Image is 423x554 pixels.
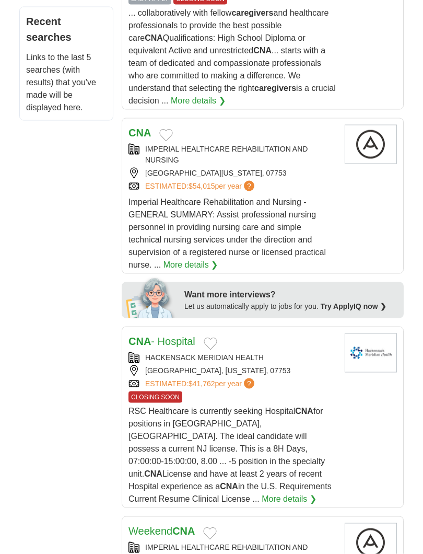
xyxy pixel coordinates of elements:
span: $54,015 [189,182,215,190]
button: Add to favorite jobs [159,129,173,142]
h2: Recent searches [26,14,107,45]
span: ? [244,181,254,191]
span: RSC Healthcare is currently seeking Hospital for positions in [GEOGRAPHIC_DATA], [GEOGRAPHIC_DATA... [128,407,332,503]
span: CLOSING SOON [128,391,182,403]
p: Links to the last 5 searches (with results) that you've made will be displayed here. [26,51,107,114]
div: Want more interviews? [184,288,397,301]
span: ? [244,378,254,389]
a: More details ❯ [262,493,316,505]
div: [GEOGRAPHIC_DATA], [US_STATE], 07753 [128,365,336,376]
div: [GEOGRAPHIC_DATA][US_STATE], 07753 [128,168,336,179]
span: ... collaboratively with fellow and healthcare professionals to provide the best possible care Qu... [128,8,336,105]
a: ESTIMATED:$41,762per year? [145,378,256,389]
a: More details ❯ [171,95,226,107]
a: More details ❯ [163,259,218,271]
a: CNA [128,127,151,138]
strong: CNA [295,407,313,415]
strong: caregivers [231,8,273,17]
button: Add to favorite jobs [203,527,217,540]
div: Let us automatically apply to jobs for you. [184,301,397,312]
a: ESTIMATED:$54,015per year? [145,181,256,192]
span: Imperial Healthcare Rehabilitation and Nursing - GENERAL SUMMARY: Assist professional nursing per... [128,198,326,269]
a: CNA- Hospital [128,336,195,347]
a: Try ApplyIQ now ❯ [321,302,386,310]
strong: CNA [220,482,238,491]
button: Add to favorite jobs [204,338,217,350]
iframe: Sign in with Google Dialog [208,10,413,154]
span: $41,762 [189,379,215,388]
strong: CNA [145,33,163,42]
a: HACKENSACK MERIDIAN HEALTH [145,353,264,362]
strong: CNA [172,525,195,537]
img: apply-iq-scientist.png [126,276,177,318]
strong: CNA [144,469,162,478]
strong: CNA [128,336,151,347]
div: IMPERIAL HEALTHCARE REHABILITATION AND NURSING [128,144,336,166]
a: WeekendCNA [128,525,195,537]
img: Hackensack Meridian Health logo [345,333,397,373]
